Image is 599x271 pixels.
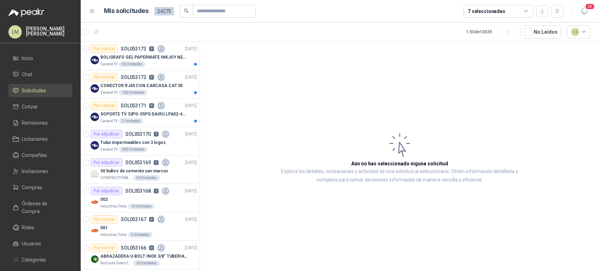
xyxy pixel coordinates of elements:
[91,158,122,167] div: Por adjudicar
[91,170,99,178] img: Company Logo
[125,132,151,137] p: SOL053170
[8,197,72,218] a: Órdenes de Compra
[22,87,46,94] span: Solicitudes
[125,160,151,165] p: SOL053169
[26,26,72,36] p: [PERSON_NAME] [PERSON_NAME]
[91,226,99,235] img: Company Logo
[185,103,197,109] p: [DATE]
[154,189,159,193] p: 1
[22,71,32,78] span: Chat
[8,165,72,178] a: Invitaciones
[91,255,99,263] img: Company Logo
[8,52,72,65] a: Inicio
[128,232,152,238] div: 5 Unidades
[185,131,197,138] p: [DATE]
[185,216,197,223] p: [DATE]
[149,245,154,250] p: 0
[100,196,108,203] p: 002
[81,127,200,156] a: Por adjudicarSOL0531701[DATE] Company LogoTulas impermeables con 3 logos.Caracol TV300 Unidades
[125,189,151,193] p: SOL053168
[22,240,41,247] span: Usuarios
[22,103,38,111] span: Cotizar
[185,159,197,166] p: [DATE]
[22,135,48,143] span: Licitaciones
[185,245,197,251] p: [DATE]
[119,147,147,152] div: 300 Unidades
[8,148,72,162] a: Compañías
[81,70,200,99] a: Por cotizarSOL0531720[DATE] Company LogoCONECTOR RJ45 CON CARCASA CAT 5ECaracol TV100 Unidades
[91,187,122,195] div: Por adjudicar
[81,241,200,269] a: Por cotizarSOL0531660[DATE] Company LogoABRAZADERA U-BOLT INOX 3/8" TUBERIA 4"BioCosta Green Ener...
[100,232,127,238] p: Industrias Tomy
[91,130,122,138] div: Por adjudicar
[184,8,189,13] span: search
[520,25,561,39] button: No Leídos
[149,75,154,80] p: 0
[91,113,99,121] img: Company Logo
[8,25,22,39] div: LM
[185,74,197,81] p: [DATE]
[468,7,505,15] div: 7 seleccionadas
[91,56,99,64] img: Company Logo
[149,217,154,222] p: 0
[104,6,149,16] h1: Mis solicitudes
[100,61,118,67] p: Caracol TV
[91,101,118,110] div: Por cotizar
[8,116,72,130] a: Remisiones
[8,8,44,17] img: Logo peakr
[149,46,154,51] p: 0
[22,151,47,159] span: Compañías
[91,141,99,150] img: Company Logo
[185,46,197,52] p: [DATE]
[119,118,143,124] div: 2 Unidades
[8,253,72,266] a: Categorías
[100,204,127,209] p: Industrias Tomy
[8,221,72,234] a: Roles
[8,100,72,113] a: Cotizar
[149,103,154,108] p: 0
[8,68,72,81] a: Chat
[119,90,147,95] div: 100 Unidades
[100,253,188,260] p: ABRAZADERA U-BOLT INOX 3/8" TUBERIA 4"
[128,204,154,209] div: 10 Unidades
[22,200,66,215] span: Órdenes de Compra
[185,188,197,194] p: [DATE]
[91,73,118,81] div: Por cotizar
[133,175,160,181] div: 50 Unidades
[91,198,99,206] img: Company Logo
[22,119,48,127] span: Remisiones
[22,256,46,264] span: Categorías
[270,167,529,184] p: Explora los detalles, cotizaciones y actividad de una solicitud al seleccionarla. Obtén informaci...
[154,7,174,15] span: 24275
[8,237,72,250] a: Usuarios
[91,84,99,93] img: Company Logo
[81,184,200,212] a: Por adjudicarSOL0531681[DATE] Company Logo002Industrias Tomy10 Unidades
[121,103,146,108] p: SOL053171
[100,90,118,95] p: Caracol TV
[91,45,118,53] div: Por cotizar
[121,217,146,222] p: SOL053167
[8,132,72,146] a: Licitaciones
[100,147,118,152] p: Caracol TV
[578,5,591,18] button: 24
[91,244,118,252] div: Por cotizar
[119,61,145,67] div: 36 Unidades
[8,84,72,97] a: Solicitudes
[100,175,132,181] p: CONSTRUCTORA GRUPO FIP
[100,168,168,174] p: 50 bultos de cemento san marcos
[121,46,146,51] p: SOL053173
[121,245,146,250] p: SOL053166
[22,167,48,175] span: Invitaciones
[22,184,42,191] span: Compras
[81,42,200,70] a: Por cotizarSOL0531730[DATE] Company LogoBOLIGRAFO GEL PAPERMATE INKJOY NEGROCaracol TV36 Unidades
[8,181,72,194] a: Compras
[100,111,188,118] p: SOPORTE TV 32PG-55PG DAIRU LPA52-446KIT2
[100,260,132,266] p: BioCosta Green Energy S.A.S
[91,215,118,224] div: Por cotizar
[154,160,159,165] p: 1
[22,224,34,231] span: Roles
[100,54,188,61] p: BOLIGRAFO GEL PAPERMATE INKJOY NEGRO
[100,82,183,89] p: CONECTOR RJ45 CON CARCASA CAT 5E
[100,118,118,124] p: Caracol TV
[133,260,160,266] div: 20 Unidades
